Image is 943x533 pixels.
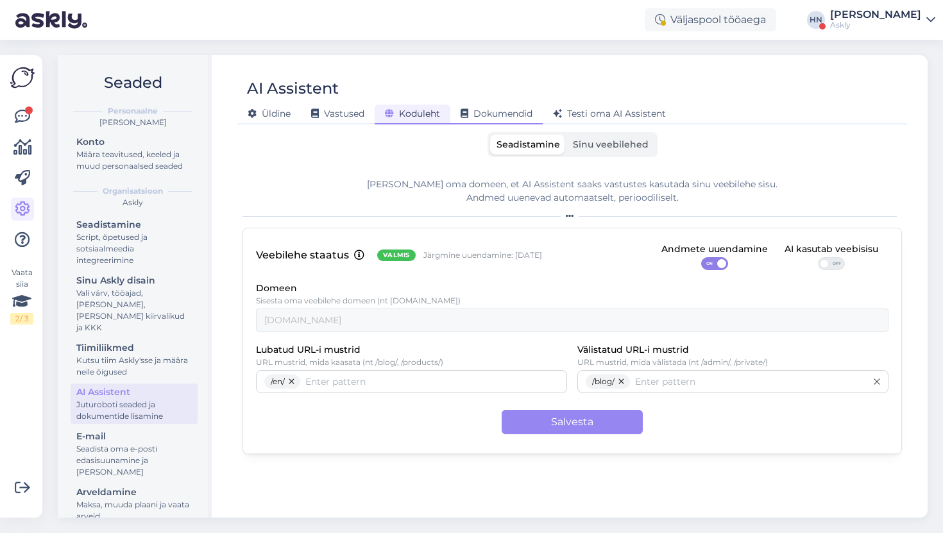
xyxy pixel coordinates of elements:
[256,248,349,264] p: Veebilehe staatus
[71,272,198,335] a: Sinu Askly disainVali värv, tööajad, [PERSON_NAME], [PERSON_NAME] kiirvalikud ja KKK
[76,232,192,266] div: Script, õpetused ja sotsiaalmeedia integreerimine
[71,484,198,524] a: ArveldamineMaksa, muuda plaani ja vaata arveid
[256,296,888,305] p: Sisesta oma veebilehe domeen (nt [DOMAIN_NAME])
[76,430,192,443] div: E-mail
[807,11,825,29] div: HN
[785,242,878,257] div: AI kasutab veebisisu
[461,108,532,119] span: Dokumendid
[68,117,198,128] div: [PERSON_NAME]
[10,65,35,90] img: Askly Logo
[71,133,198,174] a: KontoMäära teavitused, keeled ja muud personaalsed seaded
[553,108,666,119] span: Testi oma AI Assistent
[71,384,198,424] a: AI AssistentJuturoboti seaded ja dokumentide lisamine
[702,258,717,269] span: ON
[829,258,844,269] span: OFF
[247,76,339,101] div: AI Assistent
[645,8,776,31] div: Väljaspool tööaega
[10,267,33,325] div: Vaata siia
[573,139,649,150] span: Sinu veebilehed
[271,375,285,389] span: /en/
[76,218,192,232] div: Seadistamine
[256,309,888,332] input: example.com
[577,358,888,367] p: URL mustrid, mida välistada (nt /admin/, /private/)
[76,274,192,287] div: Sinu Askly disain
[71,428,198,480] a: E-mailSeadista oma e-posti edasisuunamine ja [PERSON_NAME]
[103,185,163,197] b: Organisatsioon
[830,10,921,20] div: [PERSON_NAME]
[76,443,192,478] div: Seadista oma e-posti edasisuunamine ja [PERSON_NAME]
[76,287,192,334] div: Vali värv, tööajad, [PERSON_NAME], [PERSON_NAME] kiirvalikud ja KKK
[256,358,567,367] p: URL mustrid, mida kaasata (nt /blog/, /products/)
[592,375,615,389] span: /blog/
[10,313,33,325] div: 2 / 3
[497,139,560,150] span: Seadistamine
[635,375,866,389] input: Enter pattern
[311,108,364,119] span: Vastused
[76,499,192,522] div: Maksa, muuda plaani ja vaata arveid
[76,385,192,399] div: AI Assistent
[68,197,198,208] div: Askly
[76,135,192,149] div: Konto
[76,399,192,422] div: Juturoboti seaded ja dokumentide lisamine
[830,10,935,30] a: [PERSON_NAME]Askly
[305,375,559,389] input: Enter pattern
[423,250,542,261] p: Järgmine uuendamine: [DATE]
[385,108,440,119] span: Koduleht
[242,178,902,205] div: [PERSON_NAME] oma domeen, et AI Assistent saaks vastustes kasutada sinu veebilehe sisu. Andmed uu...
[502,410,643,434] button: Salvesta
[68,71,198,95] h2: Seaded
[577,343,689,357] label: Välistatud URL-i mustrid
[76,149,192,172] div: Määra teavitused, keeled ja muud personaalsed seaded
[76,341,192,355] div: Tiimiliikmed
[248,108,291,119] span: Üldine
[71,339,198,380] a: TiimiliikmedKutsu tiim Askly'sse ja määra neile õigused
[383,250,410,260] span: Valmis
[76,355,192,378] div: Kutsu tiim Askly'sse ja määra neile õigused
[830,20,921,30] div: Askly
[108,105,158,117] b: Personaalne
[256,282,297,296] label: Domeen
[76,486,192,499] div: Arveldamine
[661,242,768,257] div: Andmete uuendamine
[71,216,198,268] a: SeadistamineScript, õpetused ja sotsiaalmeedia integreerimine
[256,343,361,357] label: Lubatud URL-i mustrid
